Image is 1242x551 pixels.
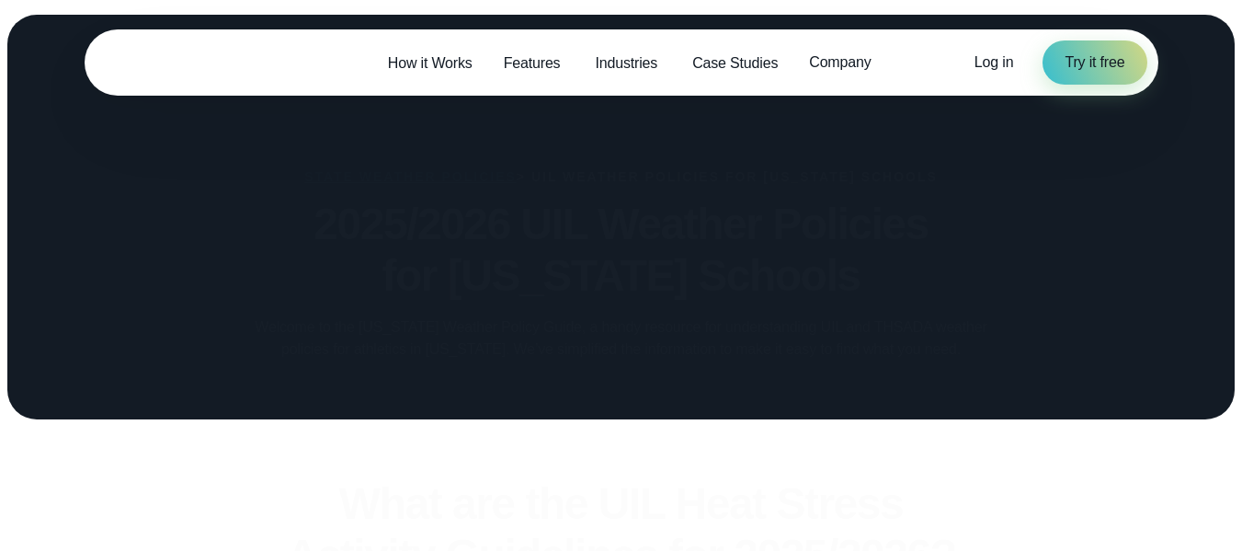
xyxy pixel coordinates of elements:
[372,44,488,82] a: How it Works
[677,44,793,82] a: Case Studies
[692,52,778,75] span: Case Studies
[809,52,871,74] span: Company
[1065,52,1124,74] span: Try it free
[974,54,1014,70] span: Log in
[974,52,1014,74] a: Log in
[504,52,561,75] span: Features
[595,52,657,75] span: Industries
[388,52,473,75] span: How it Works
[1043,40,1146,85] a: Try it free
